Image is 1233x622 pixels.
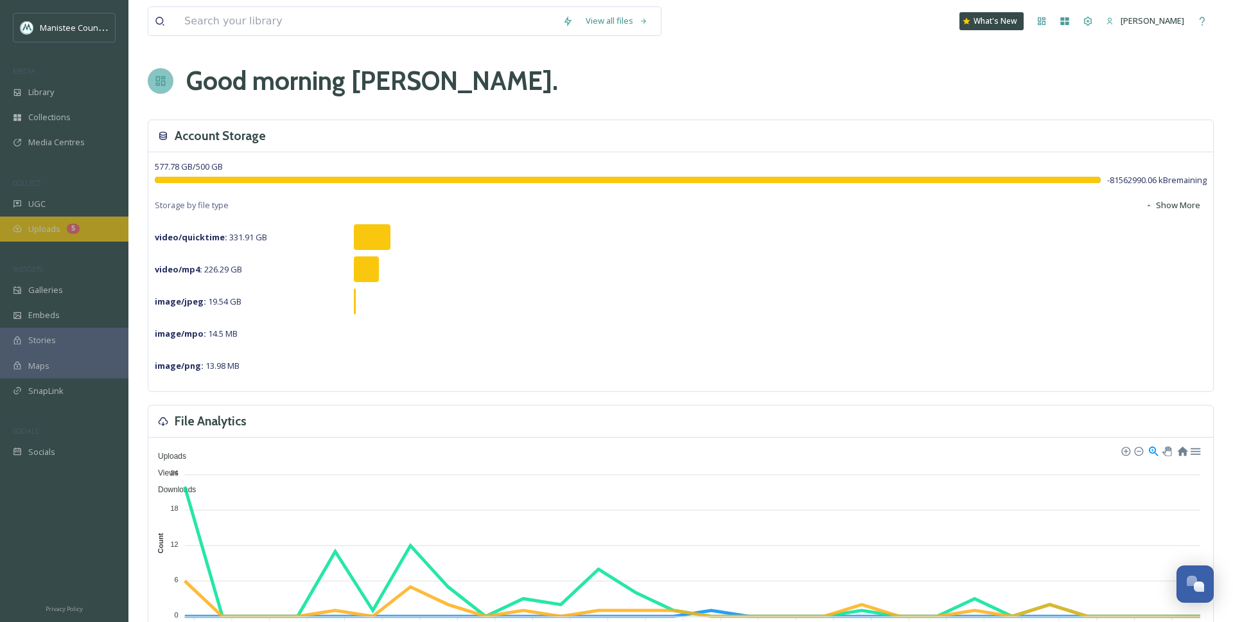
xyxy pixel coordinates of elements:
input: Search your library [178,7,556,35]
button: Show More [1139,193,1207,218]
span: WIDGETS [13,264,42,274]
div: Reset Zoom [1176,445,1187,456]
span: Embeds [28,309,60,321]
a: [PERSON_NAME] [1099,8,1191,33]
a: What's New [959,12,1024,30]
text: Count [157,533,164,553]
span: Downloads [148,485,196,494]
span: Maps [28,360,49,372]
strong: image/jpeg : [155,296,206,307]
span: 14.5 MB [155,328,238,339]
div: Menu [1189,445,1200,456]
tspan: 18 [170,504,178,512]
h3: File Analytics [175,412,247,431]
span: Storage by file type [155,199,229,211]
strong: video/mp4 : [155,263,202,275]
span: MEDIA [13,66,35,76]
span: Galleries [28,284,63,296]
h1: Good morning [PERSON_NAME] . [186,62,558,100]
span: 331.91 GB [155,231,267,243]
span: UGC [28,198,46,210]
span: 577.78 GB / 500 GB [155,161,223,172]
span: 19.54 GB [155,296,241,307]
span: Manistee County Tourism [40,21,138,33]
span: SOCIALS [13,426,39,436]
h3: Account Storage [175,127,266,145]
img: logo.jpeg [21,21,33,34]
span: Media Centres [28,136,85,148]
div: Zoom Out [1133,446,1142,455]
button: Open Chat [1176,565,1214,603]
span: Collections [28,111,71,123]
span: 226.29 GB [155,263,242,275]
span: Privacy Policy [46,605,83,613]
strong: image/mpo : [155,328,206,339]
span: Stories [28,334,56,346]
span: -81562990.06 kB remaining [1107,174,1207,186]
div: Selection Zoom [1148,445,1159,456]
span: 13.98 MB [155,360,240,371]
span: [PERSON_NAME] [1121,15,1184,26]
tspan: 12 [170,540,178,547]
span: Library [28,86,54,98]
strong: video/quicktime : [155,231,227,243]
a: View all files [579,8,654,33]
tspan: 6 [175,576,179,583]
span: Views [148,468,179,477]
div: Panning [1162,447,1170,454]
span: Uploads [28,223,60,235]
tspan: 0 [175,611,179,619]
div: Zoom In [1121,446,1130,455]
span: COLLECT [13,178,40,188]
tspan: 24 [170,469,178,477]
span: Socials [28,446,55,458]
span: Uploads [148,452,186,461]
span: SnapLink [28,385,64,397]
strong: image/png : [155,360,204,371]
a: Privacy Policy [46,600,83,616]
div: 5 [67,224,80,234]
